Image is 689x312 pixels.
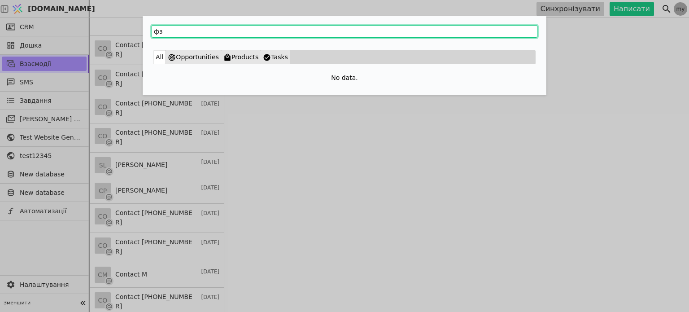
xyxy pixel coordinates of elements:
[153,66,536,84] div: No data.
[261,50,290,64] button: Tasks
[166,50,221,64] button: Opportunities
[221,50,261,64] button: Products
[152,25,537,38] input: Пошук
[143,16,546,95] div: Глобальний пошук
[153,50,166,64] button: All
